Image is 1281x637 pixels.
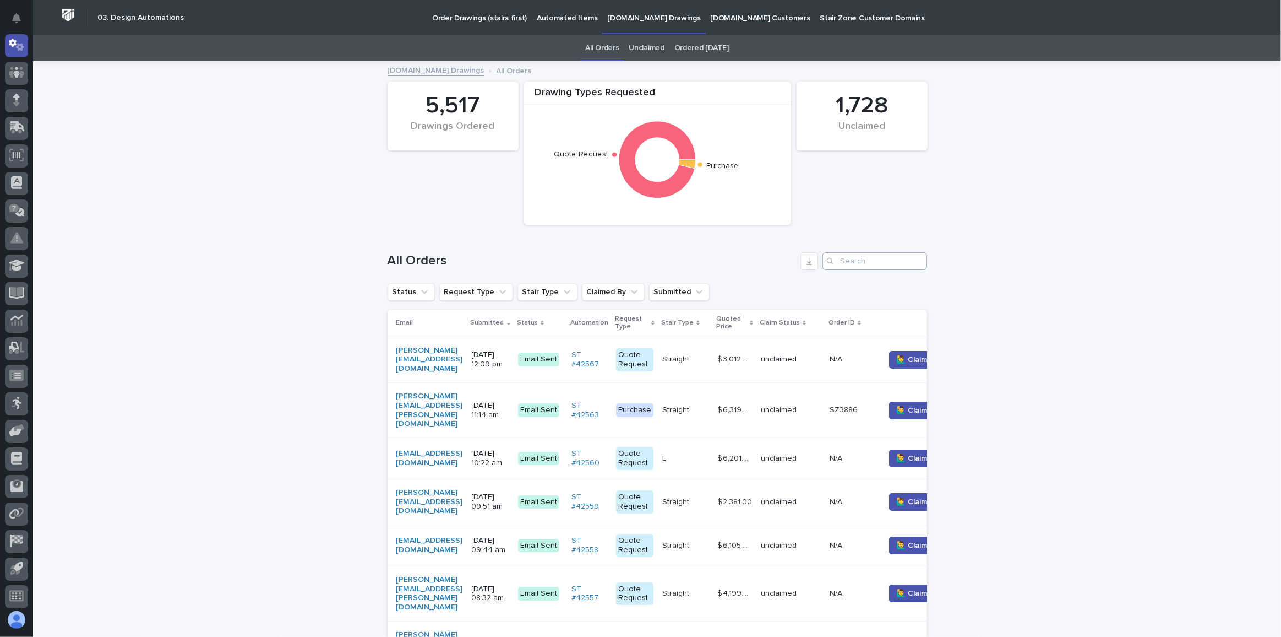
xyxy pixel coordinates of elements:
[616,403,653,417] div: Purchase
[396,536,463,555] a: [EMAIL_ADDRESS][DOMAIN_NAME]
[388,438,978,479] tr: [EMAIL_ADDRESS][DOMAIN_NAME] [DATE] 10:22 amEmail SentST #42560 Quote RequestLL $ 6,201.00$ 6,201...
[5,7,28,30] button: Notifications
[716,313,747,333] p: Quoted Price
[571,401,607,420] a: ST #42563
[616,348,653,371] div: Quote Request
[828,317,855,329] p: Order ID
[830,452,844,463] p: N/A
[582,283,645,301] button: Claimed By
[517,317,538,329] p: Status
[472,536,509,555] p: [DATE] 09:44 am
[570,317,608,329] p: Automation
[717,353,754,364] p: $ 3,012.00
[815,92,909,120] div: 1,728
[889,537,957,554] button: 🙋‍♂️ Claim Order
[889,351,957,369] button: 🙋‍♂️ Claim Order
[717,539,754,550] p: $ 6,105.00
[616,447,653,470] div: Quote Request
[472,350,509,369] p: [DATE] 12:09 pm
[571,350,607,369] a: ST #42567
[889,493,957,511] button: 🙋‍♂️ Claim Order
[571,536,607,555] a: ST #42558
[388,337,978,382] tr: [PERSON_NAME][EMAIL_ADDRESS][DOMAIN_NAME] [DATE] 12:09 pmEmail SentST #42567 Quote RequestStraigh...
[761,541,821,550] p: unclaimed
[889,450,957,467] button: 🙋‍♂️ Claim Order
[662,539,691,550] p: Straight
[674,35,729,61] a: Ordered [DATE]
[662,403,691,415] p: Straight
[518,452,559,466] div: Email Sent
[896,453,950,464] span: 🙋‍♂️ Claim Order
[388,283,435,301] button: Status
[717,403,754,415] p: $ 6,319.00
[472,585,509,603] p: [DATE] 08:32 am
[830,495,844,507] p: N/A
[616,582,653,606] div: Quote Request
[471,317,504,329] p: Submitted
[518,539,559,553] div: Email Sent
[472,449,509,468] p: [DATE] 10:22 am
[649,283,710,301] button: Submitted
[830,353,844,364] p: N/A
[396,392,463,429] a: [PERSON_NAME][EMAIL_ADDRESS][PERSON_NAME][DOMAIN_NAME]
[571,493,607,511] a: ST #42559
[571,585,607,603] a: ST #42557
[571,449,607,468] a: ST #42560
[586,35,619,61] a: All Orders
[661,317,694,329] p: Stair Type
[761,589,821,598] p: unclaimed
[396,317,413,329] p: Email
[472,401,509,420] p: [DATE] 11:14 am
[706,163,739,170] text: Purchase
[662,452,668,463] p: L
[830,587,844,598] p: N/A
[518,353,559,366] div: Email Sent
[396,488,463,516] a: [PERSON_NAME][EMAIL_ADDRESS][DOMAIN_NAME]
[896,588,950,599] span: 🙋‍♂️ Claim Order
[616,534,653,557] div: Quote Request
[396,346,463,374] a: [PERSON_NAME][EMAIL_ADDRESS][DOMAIN_NAME]
[388,63,484,76] a: [DOMAIN_NAME] Drawings
[472,493,509,511] p: [DATE] 09:51 am
[524,87,791,105] div: Drawing Types Requested
[629,35,664,61] a: Unclaimed
[439,283,513,301] button: Request Type
[388,253,796,269] h1: All Orders
[717,452,754,463] p: $ 6,201.00
[406,92,500,120] div: 5,517
[518,495,559,509] div: Email Sent
[760,317,800,329] p: Claim Status
[889,402,957,419] button: 🙋‍♂️ Claim Order
[58,5,78,25] img: Workspace Logo
[388,382,978,438] tr: [PERSON_NAME][EMAIL_ADDRESS][PERSON_NAME][DOMAIN_NAME] [DATE] 11:14 amEmail SentST #42563 Purchas...
[388,566,978,621] tr: [PERSON_NAME][EMAIL_ADDRESS][PERSON_NAME][DOMAIN_NAME] [DATE] 08:32 amEmail SentST #42557 Quote R...
[554,151,608,159] text: Quote Request
[889,585,957,602] button: 🙋‍♂️ Claim Order
[822,252,927,270] input: Search
[517,283,577,301] button: Stair Type
[815,121,909,144] div: Unclaimed
[662,353,691,364] p: Straight
[761,454,821,463] p: unclaimed
[518,587,559,601] div: Email Sent
[662,587,691,598] p: Straight
[97,13,184,23] h2: 03. Design Automations
[406,121,500,144] div: Drawings Ordered
[896,405,950,416] span: 🙋‍♂️ Claim Order
[717,587,754,598] p: $ 4,199.00
[896,354,950,365] span: 🙋‍♂️ Claim Order
[388,479,978,525] tr: [PERSON_NAME][EMAIL_ADDRESS][DOMAIN_NAME] [DATE] 09:51 amEmail SentST #42559 Quote RequestStraigh...
[615,313,648,333] p: Request Type
[5,608,28,631] button: users-avatar
[497,64,532,76] p: All Orders
[396,449,463,468] a: [EMAIL_ADDRESS][DOMAIN_NAME]
[717,495,754,507] p: $ 2,381.00
[616,490,653,514] div: Quote Request
[518,403,559,417] div: Email Sent
[830,403,860,415] p: SZ3886
[388,525,978,566] tr: [EMAIL_ADDRESS][DOMAIN_NAME] [DATE] 09:44 amEmail SentST #42558 Quote RequestStraightStraight $ 6...
[761,406,821,415] p: unclaimed
[761,498,821,507] p: unclaimed
[830,539,844,550] p: N/A
[761,355,821,364] p: unclaimed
